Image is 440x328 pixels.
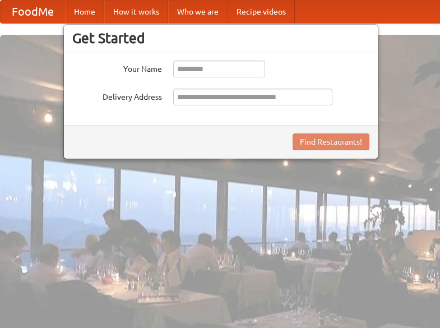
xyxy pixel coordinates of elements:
[168,1,228,23] a: Who we are
[72,30,369,47] h3: Get Started
[72,61,162,75] label: Your Name
[65,1,104,23] a: Home
[1,1,65,23] a: FoodMe
[72,89,162,103] label: Delivery Address
[293,133,369,150] button: Find Restaurants!
[228,1,295,23] a: Recipe videos
[104,1,168,23] a: How it works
